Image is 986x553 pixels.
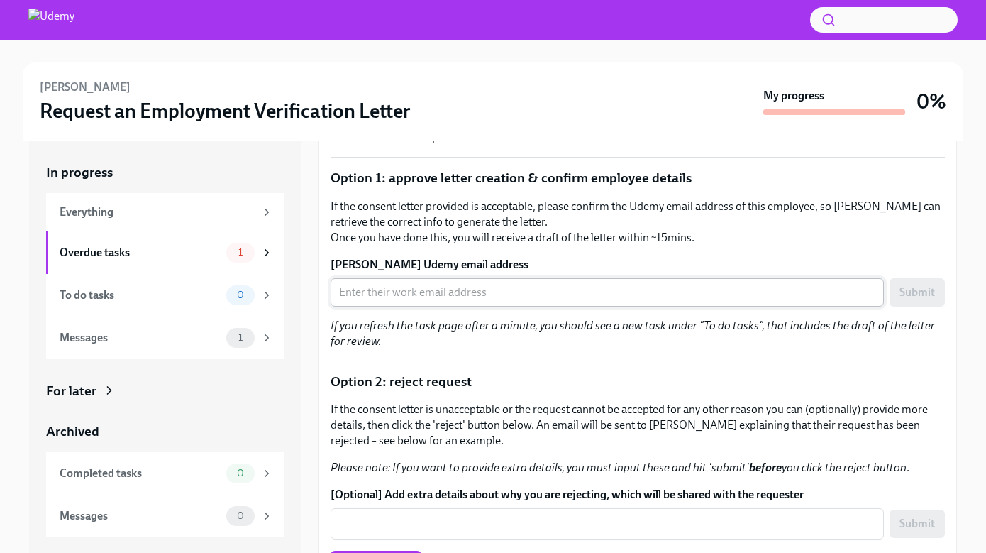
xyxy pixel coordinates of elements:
[46,382,284,400] a: For later
[60,245,221,261] div: Overdue tasks
[228,468,253,478] span: 0
[40,80,131,95] h6: [PERSON_NAME]
[46,163,284,182] a: In progress
[60,288,221,303] div: To do tasks
[230,247,251,258] span: 1
[46,231,284,274] a: Overdue tasks1
[46,452,284,495] a: Completed tasks0
[331,402,945,449] p: If the consent letter is unacceptable or the request cannot be accepted for any other reason you ...
[46,193,284,231] a: Everything
[60,330,221,346] div: Messages
[331,278,884,307] input: Enter their work email address
[331,373,945,391] p: Option 2: reject request
[228,510,253,521] span: 0
[331,461,907,474] em: Please note: If you want to provide extra details, you must input these and hit 'submit' you clic...
[46,382,96,400] div: For later
[60,466,221,481] div: Completed tasks
[749,461,782,474] strong: before
[331,199,945,246] p: If the consent letter provided is acceptable, please confirm the Udemy email address of this empl...
[331,460,945,476] p: .
[331,257,945,273] label: [PERSON_NAME] Udemy email address
[331,169,945,187] p: Option 1: approve letter creation & confirm employee details
[916,89,946,114] h3: 0%
[46,495,284,537] a: Messages0
[60,204,255,220] div: Everything
[28,9,74,31] img: Udemy
[40,98,411,124] h3: Request an Employment Verification Letter
[331,487,945,503] label: [Optional] Add extra details about why you are rejecting, which will be shared with the requester
[230,332,251,343] span: 1
[331,319,935,348] em: If you refresh the task page after a minute, you should see a new task under "To do tasks", that ...
[228,290,253,300] span: 0
[46,317,284,359] a: Messages1
[46,422,284,441] a: Archived
[60,508,221,524] div: Messages
[46,274,284,317] a: To do tasks0
[763,88,824,104] strong: My progress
